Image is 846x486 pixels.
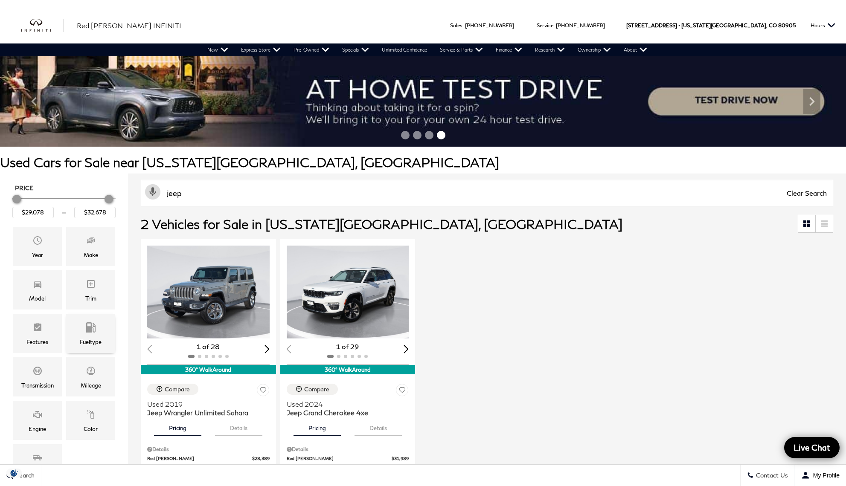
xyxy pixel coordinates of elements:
[287,400,403,408] span: Used 2024
[287,400,409,417] a: Used 2024Jeep Grand Cherokee 4xe
[287,43,336,56] a: Pre-Owned
[201,43,654,56] nav: Main Navigation
[141,216,622,231] span: 2 Vehicles for Sale in [US_STATE][GEOGRAPHIC_DATA], [GEOGRAPHIC_DATA]
[12,192,116,218] div: Price
[86,320,96,337] span: Fueltype
[84,424,98,434] div: Color
[86,407,96,424] span: Color
[29,294,46,303] div: Model
[287,246,410,338] div: 1 / 2
[754,472,788,479] span: Contact Us
[287,408,403,417] span: Jeep Grand Cherokee 4xe
[201,43,235,56] a: New
[235,43,287,56] a: Express Store
[74,207,116,218] input: Maximum
[425,131,433,139] span: Go to slide 3
[105,195,113,203] div: Maximum Price
[336,43,375,56] a: Specials
[147,464,270,470] a: Dealer Handling $689
[147,455,270,462] a: Red [PERSON_NAME] $28,389
[147,455,252,462] span: Red [PERSON_NAME]
[32,233,43,250] span: Year
[29,424,46,434] div: Engine
[13,472,35,479] span: Search
[32,250,43,260] div: Year
[147,445,270,453] div: Pricing Details - Jeep Wrangler Unlimited Sahara
[13,401,62,440] div: EngineEngine
[12,195,21,203] div: Minimum Price
[32,277,43,294] span: Model
[265,345,270,353] div: Next slide
[462,22,464,29] span: :
[304,385,329,393] div: Compare
[77,21,181,29] span: Red [PERSON_NAME] INFINITI
[86,364,96,381] span: Mileage
[404,345,409,353] div: Next slide
[626,7,680,43] span: [STREET_ADDRESS] •
[147,464,259,470] span: Dealer Handling
[26,89,43,114] div: Previous
[413,131,422,139] span: Go to slide 2
[145,184,160,200] svg: Click to toggle on voice search
[15,184,113,192] h5: Price
[537,22,553,29] span: Service
[13,270,62,310] div: ModelModel
[287,246,410,338] img: 2024 Jeep Grand Cherokee 4xe 1
[556,22,605,29] a: [PHONE_NUMBER]
[147,400,263,408] span: Used 2019
[4,469,24,477] img: Opt-Out Icon
[154,417,201,436] button: pricing tab
[553,22,555,29] span: :
[795,465,846,486] button: Open user profile menu
[77,20,181,31] a: Red [PERSON_NAME] INFINITI
[21,19,64,32] a: infiniti
[80,337,102,347] div: Fueltype
[84,250,98,260] div: Make
[147,400,270,417] a: Used 2019Jeep Wrangler Unlimited Sahara
[165,385,190,393] div: Compare
[529,43,571,56] a: Research
[437,131,445,139] span: Go to slide 4
[26,337,48,347] div: Features
[252,455,270,462] span: $28,389
[215,417,262,436] button: details tab
[81,381,101,390] div: Mileage
[141,365,276,374] div: 360° WalkAround
[398,464,409,470] span: $689
[13,357,62,396] div: TransmissionTransmission
[626,22,796,29] a: [STREET_ADDRESS] • [US_STATE][GEOGRAPHIC_DATA], CO 80905
[803,89,820,114] div: Next
[375,43,433,56] a: Unlimited Confidence
[66,270,115,310] div: TrimTrim
[489,43,529,56] a: Finance
[465,22,514,29] a: [PHONE_NUMBER]
[147,408,263,417] span: Jeep Wrangler Unlimited Sahara
[280,365,416,374] div: 360° WalkAround
[32,364,43,381] span: Transmission
[681,7,768,43] span: [US_STATE][GEOGRAPHIC_DATA],
[784,437,840,458] a: Live Chat
[287,464,398,470] span: Dealer Handling
[287,455,409,462] a: Red [PERSON_NAME] $31,989
[85,294,96,303] div: Trim
[13,227,62,266] div: YearYear
[355,417,402,436] button: details tab
[66,227,115,266] div: MakeMake
[259,464,270,470] span: $689
[66,314,115,353] div: FueltypeFueltype
[257,384,270,399] button: Save Vehicle
[66,357,115,396] div: MileageMileage
[571,43,617,56] a: Ownership
[86,233,96,250] span: Make
[147,384,198,395] button: Compare Vehicle
[147,246,271,338] img: 2019 Jeep Wrangler Unlimited Sahara 1
[32,407,43,424] span: Engine
[769,7,777,43] span: CO
[4,469,24,477] section: Click to Open Cookie Consent Modal
[287,384,338,395] button: Compare Vehicle
[433,43,489,56] a: Service & Parts
[32,320,43,337] span: Features
[396,384,409,399] button: Save Vehicle
[66,401,115,440] div: ColorColor
[782,180,831,206] span: Clear Search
